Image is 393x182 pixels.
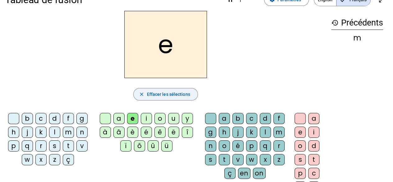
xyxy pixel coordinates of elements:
div: l [49,127,60,138]
div: k [246,127,257,138]
div: q [260,140,271,152]
div: m [331,34,383,42]
button: Effacer les sélections [133,88,198,100]
div: t [219,154,230,165]
div: g [76,113,88,124]
div: h [219,127,230,138]
div: b [232,113,244,124]
div: v [76,140,88,152]
div: l [260,127,271,138]
div: o [154,113,166,124]
div: a [308,113,319,124]
div: s [49,140,60,152]
div: p [246,140,257,152]
div: q [22,140,33,152]
div: z [273,154,285,165]
span: Effacer les sélections [147,91,190,98]
div: b [22,113,33,124]
div: y [182,113,193,124]
div: d [308,140,319,152]
div: on [253,168,266,179]
h2: e [124,11,207,78]
div: n [205,140,216,152]
div: ô [134,140,145,152]
div: j [22,127,33,138]
div: w [246,154,257,165]
div: à [100,127,111,138]
div: è [127,127,138,138]
div: h [8,127,19,138]
div: d [49,113,60,124]
div: i [141,113,152,124]
div: m [63,127,74,138]
div: ï [120,140,131,152]
div: j [232,127,244,138]
div: î [182,127,193,138]
div: x [260,154,271,165]
div: s [295,154,306,165]
h3: Précédents [331,16,383,30]
div: a [113,113,125,124]
div: d [260,113,271,124]
div: û [148,140,159,152]
div: f [63,113,74,124]
div: ê [154,127,166,138]
div: é [232,140,244,152]
div: e [127,113,138,124]
div: c [246,113,257,124]
div: ü [161,140,172,152]
div: r [273,140,285,152]
div: r [35,140,47,152]
div: o [295,140,306,152]
div: p [8,140,19,152]
div: t [308,154,319,165]
mat-icon: history [331,19,339,26]
div: é [141,127,152,138]
div: c [35,113,47,124]
div: ç [224,168,235,179]
div: w [22,154,33,165]
div: i [308,127,319,138]
div: x [35,154,47,165]
div: e [295,127,306,138]
div: f [273,113,285,124]
div: p [295,168,306,179]
div: s [205,154,216,165]
div: ç [63,154,74,165]
div: â [113,127,125,138]
div: m [273,127,285,138]
div: n [76,127,88,138]
div: a [219,113,230,124]
div: z [49,154,60,165]
div: g [205,127,216,138]
div: t [63,140,74,152]
mat-icon: close [139,91,144,97]
div: v [232,154,244,165]
div: u [168,113,179,124]
div: o [219,140,230,152]
div: ë [168,127,179,138]
div: en [238,168,250,179]
div: k [35,127,47,138]
div: c [308,168,319,179]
